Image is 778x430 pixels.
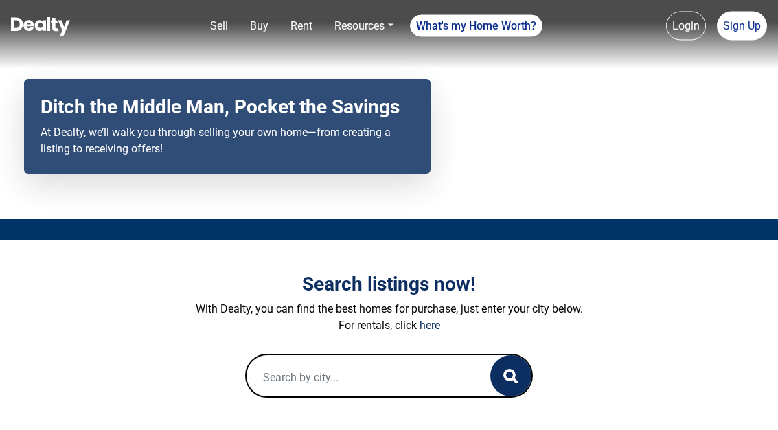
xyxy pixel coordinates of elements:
[285,12,318,40] a: Rent
[7,392,45,430] iframe: BigID CMP Widget
[41,125,414,158] p: At Dealty, we’ll walk you through selling your own home—from creating a listing to receiving offers!
[420,319,440,332] a: here
[70,318,709,335] p: For rentals, click
[205,12,233,40] a: Sell
[247,356,474,400] input: Search by city...
[731,383,764,416] iframe: Intercom live chat
[244,12,274,40] a: Buy
[329,12,398,40] a: Resources
[11,17,70,36] img: Dealty - Buy, Sell & Rent Homes
[666,12,706,41] a: Login
[70,273,709,297] h3: Search listings now!
[41,96,414,120] h2: Ditch the Middle Man, Pocket the Savings
[70,302,709,318] p: With Dealty, you can find the best homes for purchase, just enter your city below.
[410,15,542,37] a: What's my Home Worth?
[717,12,767,41] a: Sign Up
